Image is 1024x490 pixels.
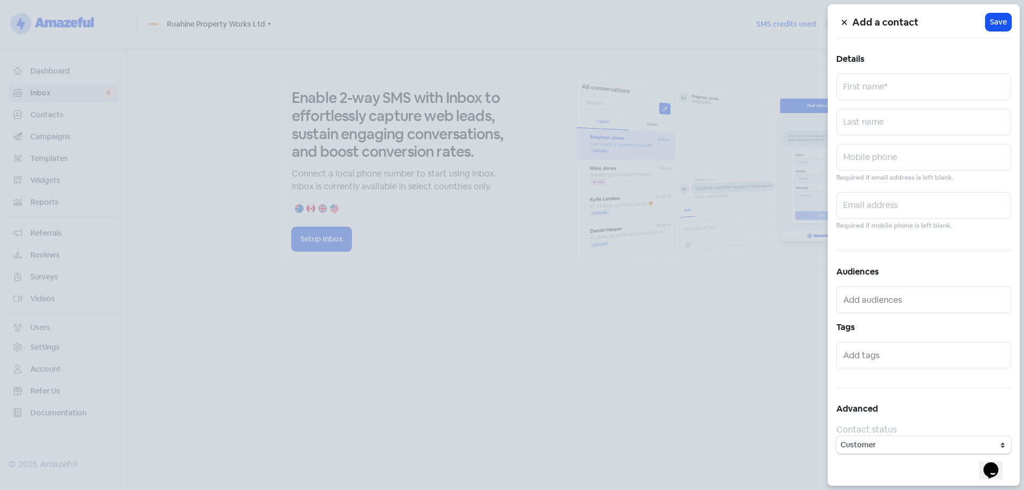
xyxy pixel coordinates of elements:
h5: Details [836,51,1011,67]
input: Add audiences [843,291,1006,308]
small: Required if email address is left blank. [836,173,954,183]
input: Last name [836,109,1011,135]
h5: Add a contact [852,14,986,30]
span: Save [990,17,1007,28]
iframe: chat widget [979,447,1013,479]
h5: Advanced [836,401,1011,417]
input: First name [836,74,1011,100]
h5: Audiences [836,264,1011,280]
small: Required if mobile phone is left blank. [836,221,952,231]
input: Email address [836,192,1011,219]
input: Mobile phone [836,144,1011,171]
div: Contact status [836,423,1011,436]
button: Save [986,13,1011,31]
input: Add tags [843,347,1006,364]
h5: Tags [836,319,1011,335]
